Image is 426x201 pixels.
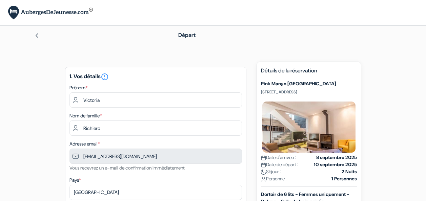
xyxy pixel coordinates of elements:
label: Pays [69,177,81,184]
img: moon.svg [261,170,266,175]
label: Prénom [69,84,87,91]
img: user_icon.svg [261,177,266,182]
h5: 1. Vos détails [69,73,242,81]
h5: Pink Mango [GEOGRAPHIC_DATA] [261,81,357,87]
label: Adresse email [69,140,100,148]
span: Personne : [261,175,287,182]
input: Entrer adresse e-mail [69,149,242,164]
span: Date de départ : [261,161,298,168]
strong: 10 septembre 2025 [314,161,357,168]
strong: 8 septembre 2025 [316,154,357,161]
small: Vous recevrez un e-mail de confirmation immédiatement [69,165,185,171]
span: Date d'arrivée : [261,154,296,161]
p: [STREET_ADDRESS] [261,89,357,95]
strong: 2 Nuits [342,168,357,175]
img: left_arrow.svg [34,33,40,38]
input: Entrer le nom de famille [69,120,242,136]
img: calendar.svg [261,162,266,167]
span: Départ [178,31,196,39]
strong: 1 Personnes [331,175,357,182]
a: error_outline [101,73,109,80]
h5: Détails de la réservation [261,67,357,78]
input: Entrez votre prénom [69,92,242,108]
label: Nom de famille [69,112,102,119]
span: Séjour : [261,168,281,175]
img: calendar.svg [261,155,266,160]
img: AubergesDeJeunesse.com [8,6,93,20]
i: error_outline [101,73,109,81]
